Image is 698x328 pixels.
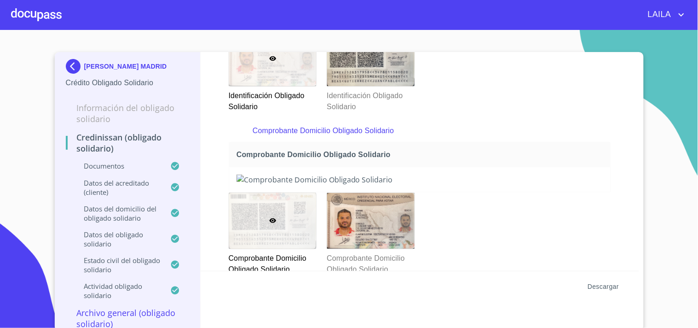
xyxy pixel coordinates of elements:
p: Datos del Domicilio del Obligado Solidario [66,204,171,223]
div: [PERSON_NAME] MADRID [66,59,190,77]
button: Descargar [584,278,623,295]
p: Comprobante Domicilio Obligado Solidario [253,125,587,136]
img: Comprobante Domicilio Obligado Solidario [327,193,415,249]
img: Comprobante Domicilio Obligado Solidario [237,175,603,185]
p: Comprobante Domicilio Obligado Solidario [327,249,414,275]
span: LAILA [641,7,676,22]
p: Información del Obligado Solidario [66,102,190,124]
p: Documentos [66,161,171,170]
p: Crédito Obligado Solidario [66,77,190,88]
img: Identificación Obligado Solidario [327,30,415,86]
p: Datos del acreditado (cliente) [66,178,171,197]
span: Comprobante Domicilio Obligado Solidario [237,150,607,159]
p: Comprobante Domicilio Obligado Solidario [229,249,316,275]
img: Docupass spot blue [66,59,84,74]
p: Estado civil del obligado solidario [66,256,171,274]
p: Identificación Obligado Solidario [327,87,414,112]
button: account of current user [641,7,687,22]
span: Descargar [588,281,619,293]
p: Identificación Obligado Solidario [229,87,316,112]
p: Credinissan (Obligado Solidario) [66,132,190,154]
p: Actividad obligado solidario [66,281,171,300]
p: Datos del obligado solidario [66,230,171,248]
p: [PERSON_NAME] MADRID [84,63,167,70]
